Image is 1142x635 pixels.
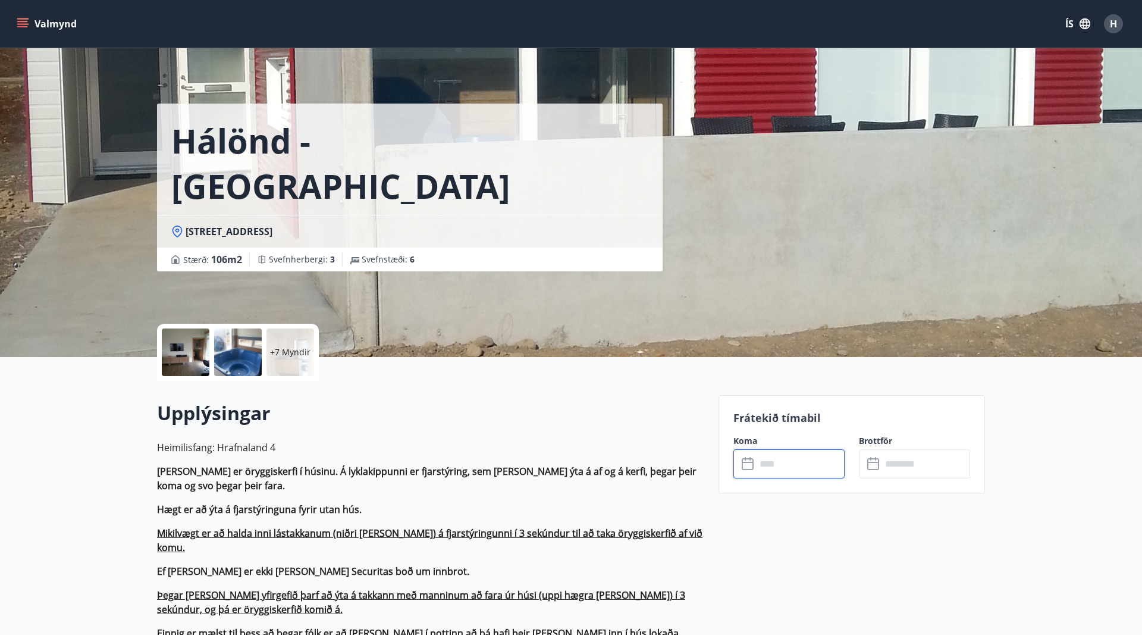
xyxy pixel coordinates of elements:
label: Koma [733,435,845,447]
p: Frátekið tímabil [733,410,970,426]
ins: Mikilvægt er að halda inni lástakkanum (niðri [PERSON_NAME]) á fjarstýringunni í 3 sekúndur til a... [157,527,702,554]
button: ÍS [1059,13,1097,35]
span: [STREET_ADDRESS] [186,225,272,238]
span: 106 m2 [211,253,242,266]
span: Svefnstæði : [362,254,415,265]
h1: Hálönd - [GEOGRAPHIC_DATA] [171,118,648,208]
ins: Þegar [PERSON_NAME] yfirgefið þarf að ýta á takkann með manninum að fara úr húsi (uppi hægra [PER... [157,589,685,616]
span: Stærð : [183,252,242,267]
p: +7 Myndir [270,346,310,358]
strong: Hægt er að ýta á fjarstýringuna fyrir utan hús. [157,503,362,516]
p: Heimilisfang: Hrafnaland 4 [157,440,704,455]
button: menu [14,13,81,35]
label: Brottför [859,435,970,447]
strong: Ef [PERSON_NAME] er ekki [PERSON_NAME] Securitas boð um innbrot. [157,565,469,578]
strong: [PERSON_NAME] er öryggiskerfi í húsinu. Á lyklakippunni er fjarstýring, sem [PERSON_NAME] ýta á a... [157,465,697,492]
h2: Upplýsingar [157,400,704,426]
span: 6 [410,254,415,265]
span: 3 [330,254,335,265]
span: Svefnherbergi : [269,254,335,265]
span: H [1110,17,1117,30]
button: H [1099,10,1128,38]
